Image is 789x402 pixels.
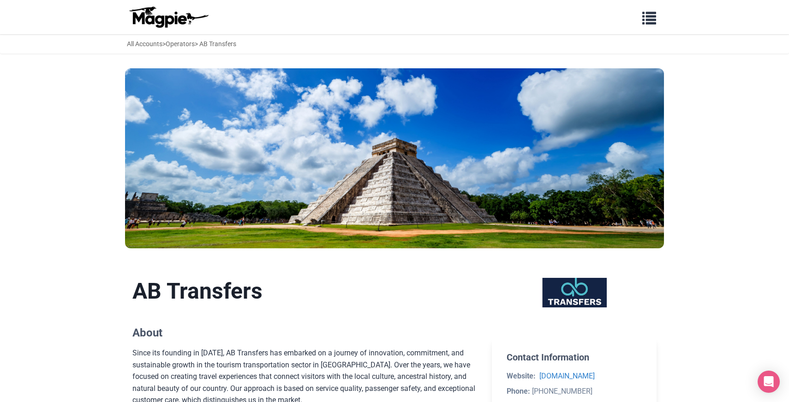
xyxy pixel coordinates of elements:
h2: About [132,326,477,340]
img: AB Transfers logo [530,278,618,307]
div: Open Intercom Messenger [758,371,780,393]
a: Operators [166,40,195,48]
div: > > AB Transfers [127,39,236,49]
strong: Phone: [507,387,530,396]
a: [DOMAIN_NAME] [539,372,595,380]
h2: Contact Information [507,352,642,363]
a: All Accounts [127,40,162,48]
li: [PHONE_NUMBER] [507,385,642,397]
h1: AB Transfers [132,278,477,305]
strong: Website: [507,372,536,380]
img: AB Transfers banner [125,68,664,248]
img: logo-ab69f6fb50320c5b225c76a69d11143b.png [127,6,210,28]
